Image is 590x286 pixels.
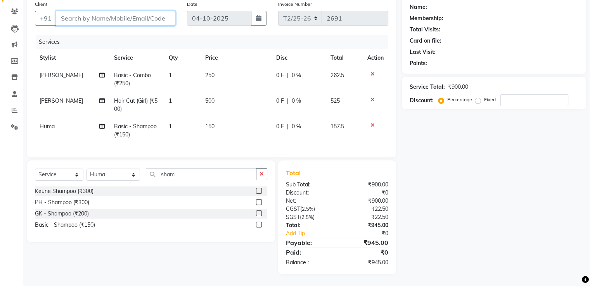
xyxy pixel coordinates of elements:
a: Add Tip [280,229,346,238]
span: Total [286,169,304,177]
span: 0 % [292,71,301,79]
div: ₹900.00 [337,197,394,205]
span: [PERSON_NAME] [40,97,83,104]
span: Huma [40,123,55,130]
span: 250 [205,72,215,79]
div: Last Visit: [410,48,436,56]
div: Name: [410,3,427,11]
button: +91 [35,11,57,26]
label: Percentage [447,96,472,103]
label: Invoice Number [278,1,312,8]
span: [PERSON_NAME] [40,72,83,79]
div: ₹945.00 [337,221,394,229]
label: Client [35,1,47,8]
div: Keune Shampoo (₹300) [35,187,93,195]
div: Discount: [410,96,434,105]
div: Discount: [280,189,337,197]
th: Stylist [35,49,109,67]
input: Search or Scan [146,168,256,180]
span: 0 % [292,97,301,105]
div: ₹945.00 [337,258,394,267]
div: Membership: [410,14,443,22]
span: | [287,122,289,131]
span: Basic - Combo (₹250) [114,72,151,87]
div: Net: [280,197,337,205]
div: GK - Shampoo (₹200) [35,210,89,218]
div: PH - Shampoo (₹300) [35,198,89,207]
div: Service Total: [410,83,445,91]
th: Service [109,49,164,67]
span: SGST [286,214,300,221]
div: ₹0 [346,229,394,238]
span: 2.5% [301,214,313,220]
label: Date [187,1,197,8]
span: 0 F [276,122,284,131]
th: Qty [164,49,201,67]
div: ₹900.00 [448,83,468,91]
span: 525 [330,97,340,104]
div: Sub Total: [280,181,337,189]
span: | [287,97,289,105]
span: 150 [205,123,215,130]
span: 1 [169,97,172,104]
div: ₹0 [337,189,394,197]
span: 500 [205,97,215,104]
span: 0 F [276,97,284,105]
div: Card on file: [410,37,441,45]
label: Fixed [484,96,496,103]
span: 1 [169,123,172,130]
span: Basic - Shampoo (₹150) [114,123,157,138]
span: 1 [169,72,172,79]
span: 157.5 [330,123,344,130]
div: Basic - Shampoo (₹150) [35,221,95,229]
span: 2.5% [302,206,313,212]
th: Price [201,49,272,67]
div: Balance : [280,258,337,267]
div: ₹22.50 [337,205,394,213]
span: Hair Cut (Girl) (₹500) [114,97,157,112]
div: ₹900.00 [337,181,394,189]
div: Paid: [280,248,337,257]
div: ( ) [280,213,337,221]
div: Points: [410,59,427,67]
div: Services [36,35,394,49]
span: 0 % [292,122,301,131]
th: Action [363,49,388,67]
div: Total: [280,221,337,229]
div: ₹0 [337,248,394,257]
div: ₹22.50 [337,213,394,221]
div: Total Visits: [410,26,440,34]
span: CGST [286,205,300,212]
div: ( ) [280,205,337,213]
th: Total [326,49,363,67]
th: Disc [272,49,326,67]
span: 262.5 [330,72,344,79]
input: Search by Name/Mobile/Email/Code [56,11,175,26]
div: ₹945.00 [337,238,394,247]
div: Payable: [280,238,337,247]
span: 0 F [276,71,284,79]
span: | [287,71,289,79]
